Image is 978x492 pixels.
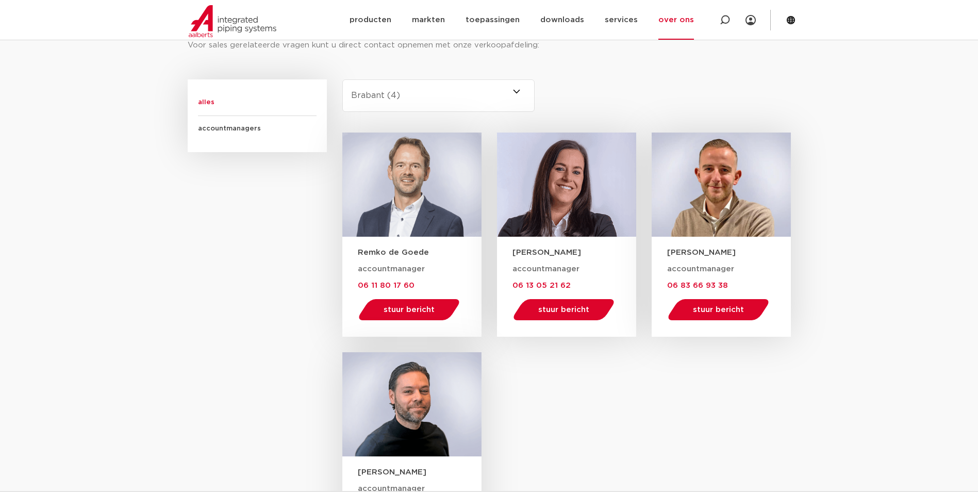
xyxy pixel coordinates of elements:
[384,306,435,314] span: stuur bericht
[512,265,579,273] span: accountmanager
[512,282,571,289] span: 06 13 05 21 62
[693,306,744,314] span: stuur bericht
[667,281,728,289] a: 06 83 66 93 38
[358,282,415,289] span: 06 11 80 17 60
[512,281,571,289] a: 06 13 05 21 62
[538,306,589,314] span: stuur bericht
[198,116,317,142] span: accountmanagers
[358,247,482,258] h3: Remko de Goede
[188,37,791,54] p: Voor sales gerelateerde vragen kunt u direct contact opnemen met onze verkoopafdeling:
[667,265,734,273] span: accountmanager
[667,282,728,289] span: 06 83 66 93 38
[667,247,791,258] h3: [PERSON_NAME]
[512,247,636,258] h3: [PERSON_NAME]
[358,281,415,289] a: 06 11 80 17 60
[358,467,482,478] h3: [PERSON_NAME]
[358,265,425,273] span: accountmanager
[198,90,317,116] span: alles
